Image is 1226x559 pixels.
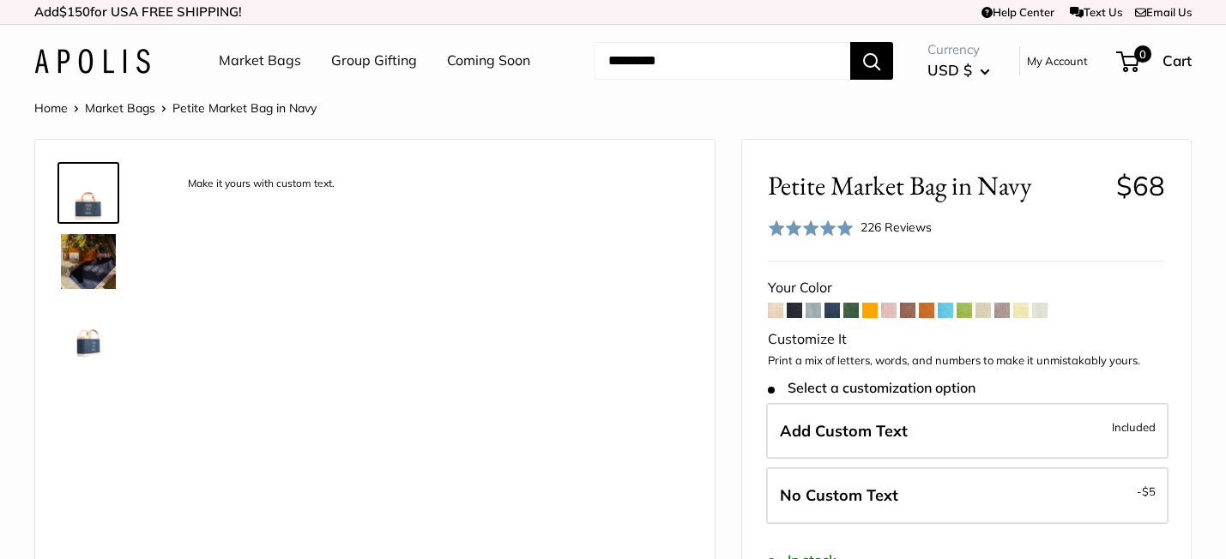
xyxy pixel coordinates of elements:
a: Petite Market Bag in Navy [57,231,119,292]
input: Search... [595,42,850,80]
label: Add Custom Text [766,403,1169,460]
span: No Custom Text [780,485,898,505]
nav: Breadcrumb [34,97,317,119]
span: 226 Reviews [861,219,932,235]
label: Leave Blank [766,467,1169,524]
span: Select a customization option [768,380,975,396]
span: Petite Market Bag in Navy [172,100,317,116]
p: Print a mix of letters, words, and numbers to make it unmistakably yours. [768,352,1165,370]
a: Petite Market Bag in Navy [57,436,119,498]
span: Add Custom Text [780,421,908,441]
a: My Account [1027,51,1088,71]
span: Currency [927,38,990,62]
button: Search [850,42,893,80]
span: $150 [59,3,90,20]
div: Your Color [768,275,1165,301]
span: Cart [1163,51,1192,69]
a: Market Bags [219,48,301,74]
img: description_Make it yours with custom text. [61,165,116,220]
a: Group Gifting [331,48,417,74]
span: - [1137,481,1156,502]
a: description_Make it yours with custom text. [57,162,119,224]
div: Customize It [768,327,1165,352]
a: Coming Soon [447,48,530,74]
a: 0 Cart [1118,47,1192,75]
span: 0 [1134,45,1151,63]
span: USD $ [927,61,972,79]
a: Help Center [981,5,1054,19]
a: Home [34,100,68,116]
a: Email Us [1135,5,1192,19]
span: Included [1112,417,1156,437]
img: Petite Market Bag in Navy [61,303,116,358]
a: Market Bags [85,100,155,116]
button: USD $ [927,57,990,84]
div: Make it yours with custom text. [179,172,343,195]
a: Petite Market Bag in Navy [57,299,119,361]
span: Petite Market Bag in Navy [768,170,1102,201]
span: $5 [1142,484,1156,498]
a: Text Us [1070,5,1122,19]
a: Petite Market Bag in Navy [57,368,119,430]
img: Petite Market Bag in Navy [61,234,116,289]
img: Apolis [34,49,150,74]
span: $68 [1116,169,1165,202]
